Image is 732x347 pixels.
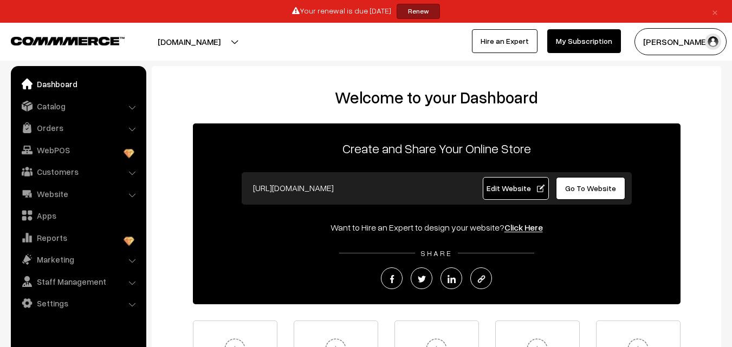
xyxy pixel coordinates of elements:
[705,34,721,50] img: user
[504,222,543,233] a: Click Here
[14,272,142,291] a: Staff Management
[14,96,142,116] a: Catalog
[193,139,681,158] p: Create and Share Your Online Store
[11,34,106,47] a: COMMMERCE
[487,184,545,193] span: Edit Website
[14,293,142,313] a: Settings
[634,28,727,55] button: [PERSON_NAME]
[14,74,142,94] a: Dashboard
[14,228,142,247] a: Reports
[14,140,142,160] a: WebPOS
[415,248,458,258] span: SHARE
[565,184,616,193] span: Go To Website
[14,184,142,204] a: Website
[14,118,142,138] a: Orders
[472,29,537,53] a: Hire an Expert
[397,4,440,19] a: Renew
[193,221,681,234] div: Want to Hire an Expert to design your website?
[11,37,125,45] img: COMMMERCE
[556,177,626,200] a: Go To Website
[163,88,710,107] h2: Welcome to your Dashboard
[14,162,142,181] a: Customers
[14,250,142,269] a: Marketing
[708,5,722,18] a: ×
[4,4,728,19] div: Your renewal is due [DATE]
[14,206,142,225] a: Apps
[547,29,621,53] a: My Subscription
[120,28,258,55] button: [DOMAIN_NAME]
[483,177,549,200] a: Edit Website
